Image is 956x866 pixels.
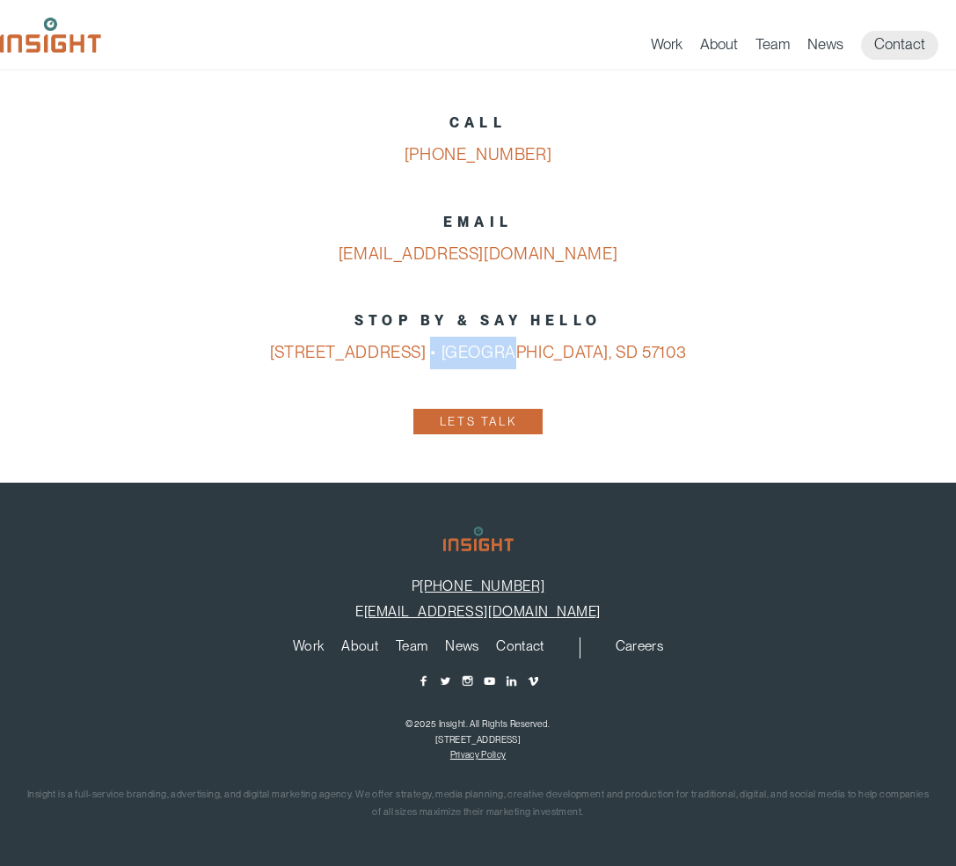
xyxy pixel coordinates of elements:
[293,639,324,659] a: Work
[417,674,430,688] a: Facebook
[446,749,510,760] nav: copyright navigation menu
[445,639,478,659] a: News
[449,114,507,131] strong: CALL
[450,749,506,760] a: Privacy Policy
[755,35,790,60] a: Team
[616,639,663,659] a: Careers
[527,674,540,688] a: Vimeo
[651,31,956,60] nav: primary navigation menu
[26,603,930,620] p: E
[807,35,843,60] a: News
[341,639,378,659] a: About
[26,786,930,822] p: Insight is a full-service branding, advertising, and digital marketing agency. We offer strategy,...
[607,637,672,659] nav: secondary navigation menu
[420,578,544,594] a: [PHONE_NUMBER]
[26,716,930,747] p: ©2025 Insight. All Rights Reserved. [STREET_ADDRESS]
[354,312,602,329] strong: STOP BY & SAY HELLO
[405,144,552,164] a: [PHONE_NUMBER]
[270,342,687,362] a: [STREET_ADDRESS] • [GEOGRAPHIC_DATA], SD 57103
[651,35,682,60] a: Work
[861,31,938,60] a: Contact
[461,674,474,688] a: Instagram
[700,35,738,60] a: About
[339,244,617,264] a: [EMAIL_ADDRESS][DOMAIN_NAME]
[439,674,452,688] a: Twitter
[483,674,496,688] a: YouTube
[496,639,544,659] a: Contact
[505,674,518,688] a: LinkedIn
[443,527,514,551] img: Insight Marketing Design
[413,409,544,434] a: Lets Talk
[364,603,601,620] a: [EMAIL_ADDRESS][DOMAIN_NAME]
[396,639,427,659] a: Team
[443,214,513,230] strong: EMAIL
[26,578,930,594] p: P
[284,637,580,659] nav: primary navigation menu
